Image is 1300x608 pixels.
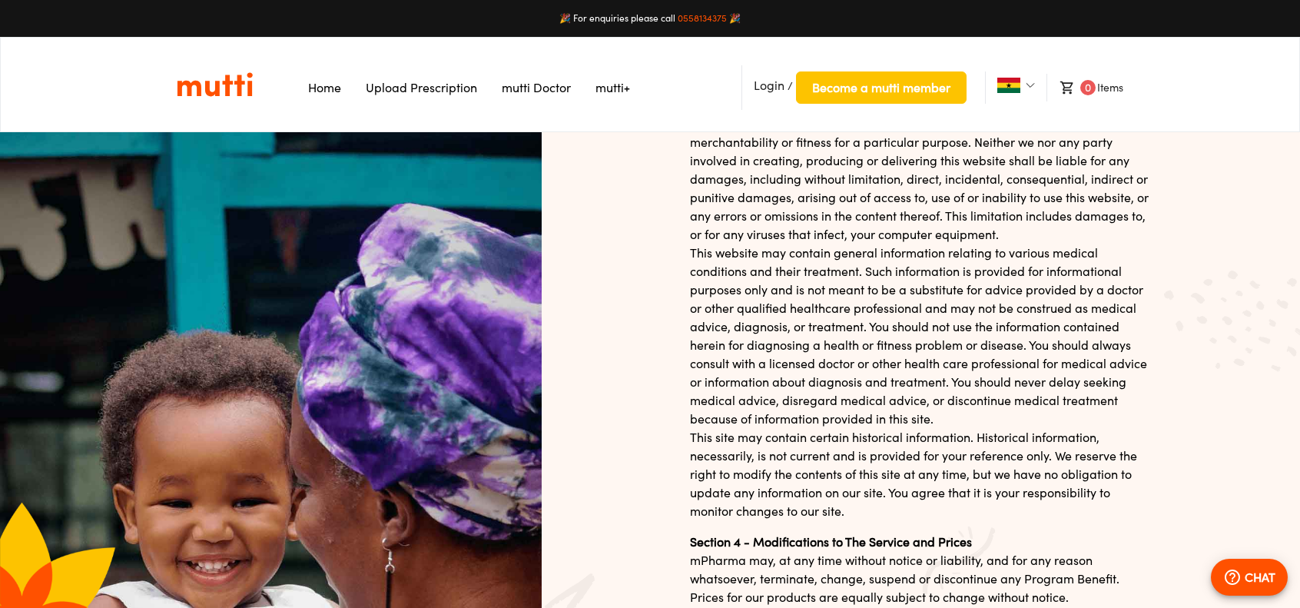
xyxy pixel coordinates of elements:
[177,71,253,98] a: Link on the logo navigates to HomePage
[1026,81,1035,90] img: Dropdown
[1080,80,1096,95] span: 0
[690,533,1152,551] h2: Section 4 - Modifications to The Service and Prices
[595,80,630,95] a: Navigates to mutti+ page
[308,80,341,95] a: Navigates to Home Page
[997,78,1020,93] img: Ghana
[754,78,784,93] span: Login
[502,80,571,95] a: Navigates to mutti doctor website
[812,77,950,98] span: Become a mutti member
[796,71,967,104] button: Become a mutti member
[678,12,727,24] a: 0558134375
[1211,559,1288,596] button: CHAT
[177,71,253,98] img: Logo
[366,80,477,95] a: Navigates to Prescription Upload Page
[1046,74,1123,101] li: Items
[741,65,967,110] li: /
[1245,568,1275,586] p: CHAT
